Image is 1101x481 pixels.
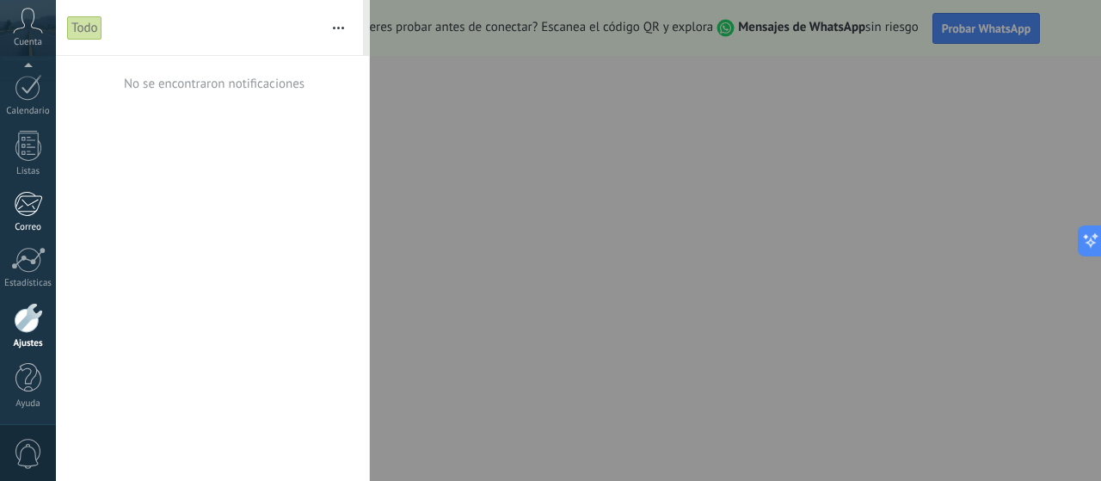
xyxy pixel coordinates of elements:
div: Calendario [3,106,53,117]
div: Correo [3,222,53,233]
div: Ayuda [3,398,53,410]
span: Cuenta [14,37,42,48]
div: No se encontraron notificaciones [124,76,304,92]
div: Listas [3,166,53,177]
div: Estadísticas [3,278,53,289]
div: Todo [67,15,102,40]
div: Ajustes [3,338,53,349]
